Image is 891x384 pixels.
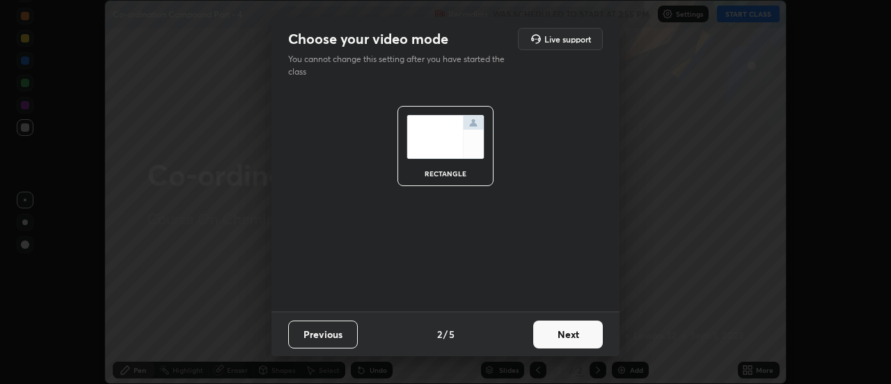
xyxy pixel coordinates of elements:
h2: Choose your video mode [288,30,448,48]
button: Next [533,321,603,348]
button: Previous [288,321,358,348]
h4: / [443,327,448,341]
img: normalScreenIcon.ae25ed63.svg [407,115,484,159]
h4: 5 [449,327,455,341]
h4: 2 [437,327,442,341]
p: You cannot change this setting after you have started the class [288,53,514,78]
div: rectangle [418,170,473,177]
h5: Live support [544,35,591,43]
